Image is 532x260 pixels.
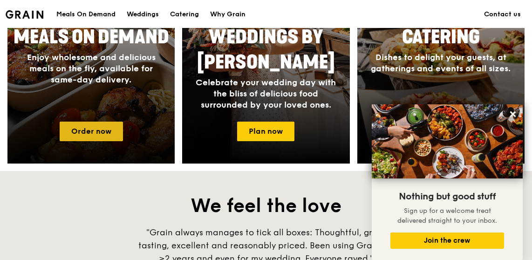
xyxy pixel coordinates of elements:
[14,26,169,48] span: Meals On Demand
[371,52,511,74] span: Dishes to delight your guests, at gatherings and events of all sizes.
[27,52,156,85] span: Enjoy wholesome and delicious meals on the fly, available for same-day delivery.
[6,10,43,19] img: Grain
[170,0,199,28] div: Catering
[164,0,205,28] a: Catering
[210,0,246,28] div: Why Grain
[205,0,251,28] a: Why Grain
[60,122,123,141] a: Order now
[121,0,164,28] a: Weddings
[505,107,520,122] button: Close
[478,0,526,28] a: Contact us
[390,233,504,249] button: Join the crew
[196,77,336,110] span: Celebrate your wedding day with the bliss of delicious food surrounded by your loved ones.
[56,0,116,28] div: Meals On Demand
[397,207,497,225] span: Sign up for a welcome treat delivered straight to your inbox.
[402,26,480,48] span: Catering
[372,104,523,178] img: DSC07876-Edit02-Large.jpeg
[237,122,294,141] a: Plan now
[399,191,496,202] span: Nothing but good stuff
[127,0,159,28] div: Weddings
